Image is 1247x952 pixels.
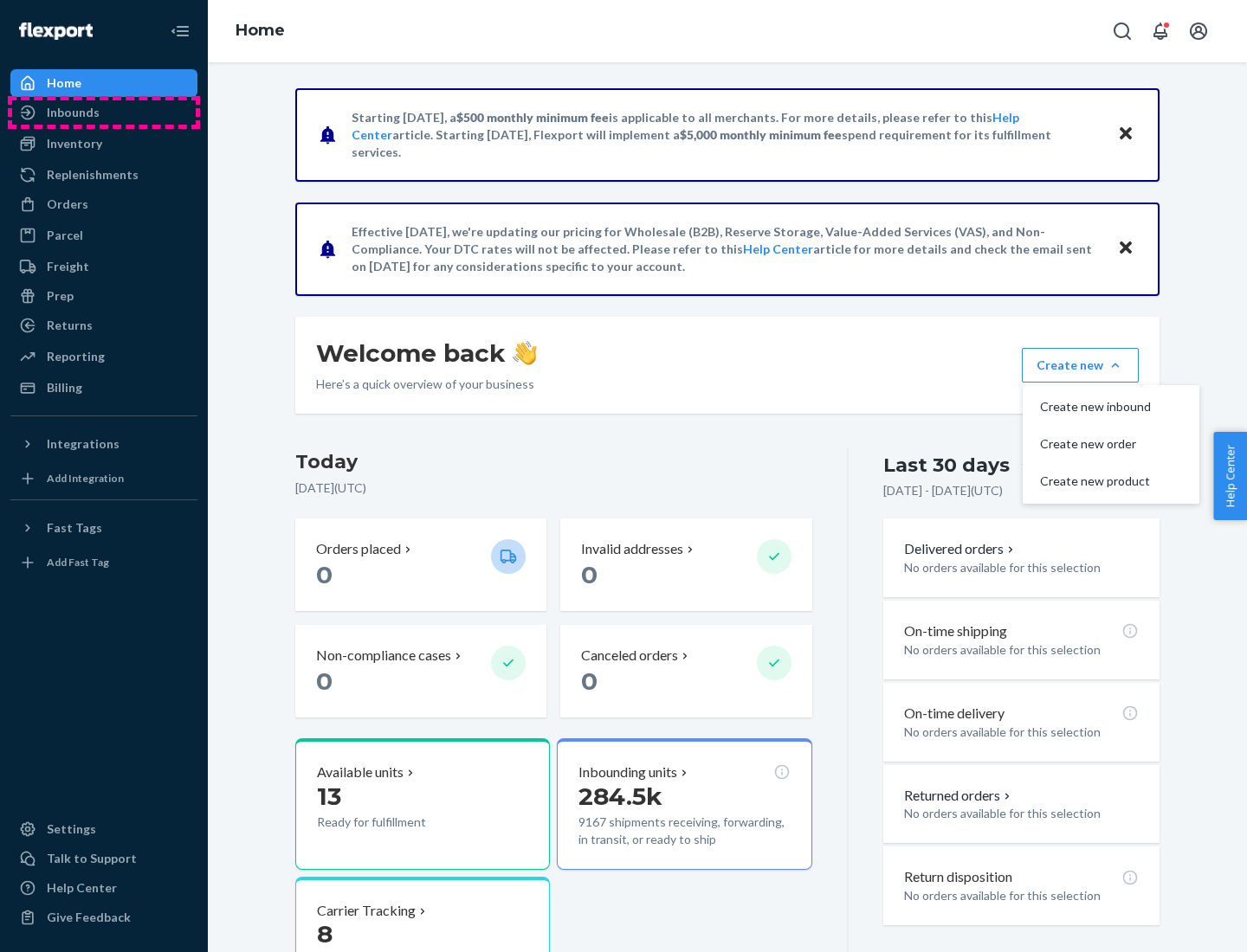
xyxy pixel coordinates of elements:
[581,539,683,559] p: Invalid addresses
[904,724,1139,741] p: No orders available for this selection
[904,641,1139,659] p: No orders available for this selection
[10,69,197,97] a: Home
[1040,475,1151,487] span: Create new product
[316,646,451,666] p: Non-compliance cases
[316,338,537,369] h1: Welcome back
[904,805,1139,822] p: No orders available for this selection
[10,190,197,218] a: Orders
[47,166,139,183] div: Replenishments
[317,814,477,831] p: Ready for fulfillment
[904,559,1139,576] p: No orders available for this selection
[10,222,197,249] a: Parcel
[904,539,1018,559] button: Delivered orders
[578,762,677,782] p: Inbounding units
[316,560,333,589] span: 0
[1115,236,1137,261] button: Close
[47,879,117,897] div: Help Center
[560,518,811,611] button: Invalid addresses 0
[295,738,550,870] button: Available units13Ready for fulfillment
[47,104,100,121] div: Inbounds
[316,666,333,696] span: 0
[578,814,790,848] p: 9167 shipments receiving, forwarding, in transit, or ready to ship
[47,196,88,213] div: Orders
[1040,438,1151,450] span: Create new order
[560,625,811,717] button: Canceled orders 0
[19,23,93,40] img: Flexport logo
[236,21,285,40] a: Home
[10,312,197,339] a: Returns
[47,820,96,838] div: Settings
[1143,14,1178,48] button: Open notifications
[47,850,137,867] div: Talk to Support
[317,919,333,949] span: 8
[904,867,1012,887] p: Return disposition
[295,625,546,717] button: Non-compliance cases 0
[1040,401,1151,413] span: Create new inbound
[47,287,74,305] div: Prep
[883,452,1010,479] div: Last 30 days
[1181,14,1216,48] button: Open account menu
[47,471,124,486] div: Add Integration
[47,227,83,244] div: Parcel
[10,161,197,189] a: Replenishments
[904,786,1014,806] button: Returned orders
[47,909,131,926] div: Give Feedback
[581,666,598,696] span: 0
[10,845,197,872] a: Talk to Support
[883,482,1003,499] p: [DATE] - [DATE] ( UTC )
[10,904,197,931] button: Give Feedback
[1026,426,1196,463] button: Create new order
[10,343,197,370] a: Reporting
[10,130,197,158] a: Inventory
[47,135,102,152] div: Inventory
[581,646,678,666] p: Canceled orders
[47,74,81,92] div: Home
[1115,122,1137,147] button: Close
[352,223,1101,275] p: Effective [DATE], we're updating our pricing for Wholesale (B2B), Reserve Storage, Value-Added Se...
[10,815,197,843] a: Settings
[904,887,1139,904] p: No orders available for this selection
[10,430,197,458] button: Integrations
[10,282,197,310] a: Prep
[47,348,105,365] div: Reporting
[10,99,197,126] a: Inbounds
[317,782,341,811] span: 13
[1105,14,1140,48] button: Open Search Box
[10,374,197,402] a: Billing
[163,14,197,48] button: Close Navigation
[316,376,537,393] p: Here’s a quick overview of your business
[47,258,89,275] div: Freight
[1213,432,1247,520] button: Help Center
[557,738,811,870] button: Inbounding units284.5k9167 shipments receiving, forwarding, in transit, or ready to ship
[743,241,813,256] a: Help Center
[295,518,546,611] button: Orders placed 0
[47,435,120,453] div: Integrations
[295,479,812,497] p: [DATE] ( UTC )
[47,519,102,537] div: Fast Tags
[513,341,537,365] img: hand-wave emoji
[10,874,197,902] a: Help Center
[581,560,598,589] span: 0
[317,901,416,921] p: Carrier Tracking
[904,704,1005,724] p: On-time delivery
[578,782,662,811] span: 284.5k
[10,514,197,542] button: Fast Tags
[904,621,1007,641] p: On-time shipping
[10,465,197,492] a: Add Integration
[456,110,609,125] span: $500 monthly minimum fee
[1022,348,1139,383] button: Create newCreate new inboundCreate new orderCreate new product
[10,253,197,280] a: Freight
[222,6,299,56] ol: breadcrumbs
[1026,389,1196,426] button: Create new inbound
[47,555,109,569] div: Add Fast Tag
[316,539,401,559] p: Orders placed
[10,549,197,576] a: Add Fast Tag
[680,127,842,142] span: $5,000 monthly minimum fee
[295,448,812,476] h3: Today
[1026,463,1196,500] button: Create new product
[47,317,93,334] div: Returns
[47,379,82,396] div: Billing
